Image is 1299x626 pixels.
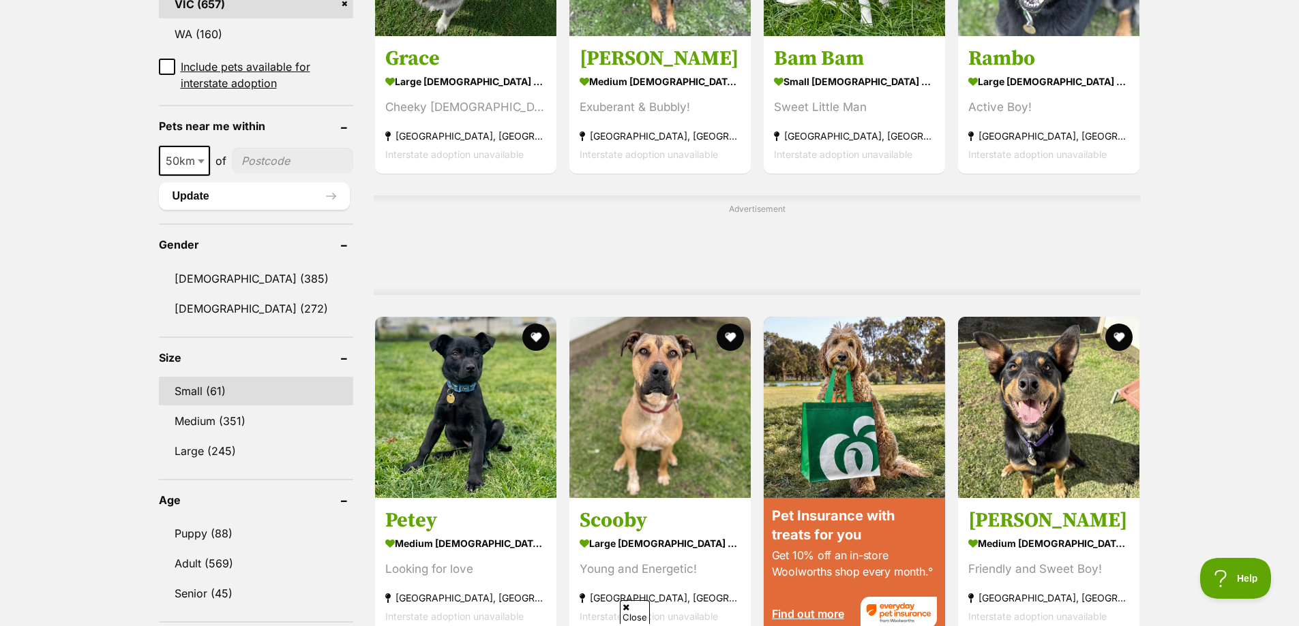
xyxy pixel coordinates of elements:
[385,610,524,622] span: Interstate adoption unavailable
[717,324,744,351] button: favourite
[569,317,751,498] img: Scooby - Bullmastiff x Australian Kelpie Dog
[375,35,556,174] a: Grace large [DEMOGRAPHIC_DATA] Dog Cheeky [DEMOGRAPHIC_DATA]! [GEOGRAPHIC_DATA], [GEOGRAPHIC_DATA...
[968,148,1107,160] span: Interstate adoption unavailable
[580,72,741,91] strong: medium [DEMOGRAPHIC_DATA] Dog
[774,98,935,116] div: Sweet Little Man
[385,589,546,607] strong: [GEOGRAPHIC_DATA], [GEOGRAPHIC_DATA]
[620,600,650,624] span: Close
[159,120,353,132] header: Pets near me within
[215,153,226,169] span: of
[159,20,353,48] a: WA (160)
[375,317,556,498] img: Petey - Staffordshire Bull Terrier Dog
[958,35,1139,174] a: Rambo large [DEMOGRAPHIC_DATA] Dog Active Boy! [GEOGRAPHIC_DATA], [GEOGRAPHIC_DATA] Interstate ad...
[522,324,550,351] button: favourite
[774,46,935,72] h3: Bam Bam
[159,264,353,293] a: [DEMOGRAPHIC_DATA] (385)
[968,72,1129,91] strong: large [DEMOGRAPHIC_DATA] Dog
[968,46,1129,72] h3: Rambo
[580,148,718,160] span: Interstate adoption unavailable
[968,560,1129,578] div: Friendly and Sweet Boy!
[160,151,209,170] span: 50km
[159,519,353,548] a: Puppy (88)
[159,377,353,405] a: Small (61)
[569,35,751,174] a: [PERSON_NAME] medium [DEMOGRAPHIC_DATA] Dog Exuberant & Bubbly! [GEOGRAPHIC_DATA], [GEOGRAPHIC_DA...
[580,610,718,622] span: Interstate adoption unavailable
[968,98,1129,116] div: Active Boy!
[159,59,353,91] a: Include pets available for interstate adoption
[1105,324,1133,351] button: favourite
[159,579,353,608] a: Senior (45)
[385,507,546,533] h3: Petey
[958,317,1139,498] img: Finn - Australian Kelpie Dog
[968,610,1107,622] span: Interstate adoption unavailable
[159,294,353,323] a: [DEMOGRAPHIC_DATA] (272)
[774,72,935,91] strong: small [DEMOGRAPHIC_DATA] Dog
[968,127,1129,145] strong: [GEOGRAPHIC_DATA], [GEOGRAPHIC_DATA]
[385,148,524,160] span: Interstate adoption unavailable
[232,148,353,174] input: postcode
[159,238,353,251] header: Gender
[580,127,741,145] strong: [GEOGRAPHIC_DATA], [GEOGRAPHIC_DATA]
[580,560,741,578] div: Young and Energetic!
[968,507,1129,533] h3: [PERSON_NAME]
[580,46,741,72] h3: [PERSON_NAME]
[159,407,353,435] a: Medium (351)
[385,533,546,553] strong: medium [DEMOGRAPHIC_DATA] Dog
[159,494,353,506] header: Age
[968,533,1129,553] strong: medium [DEMOGRAPHIC_DATA] Dog
[580,533,741,553] strong: large [DEMOGRAPHIC_DATA] Dog
[374,195,1141,295] div: Advertisement
[764,35,945,174] a: Bam Bam small [DEMOGRAPHIC_DATA] Dog Sweet Little Man [GEOGRAPHIC_DATA], [GEOGRAPHIC_DATA] Inters...
[385,560,546,578] div: Looking for love
[181,59,353,91] span: Include pets available for interstate adoption
[159,351,353,364] header: Size
[385,98,546,116] div: Cheeky [DEMOGRAPHIC_DATA]!
[1200,558,1272,599] iframe: Help Scout Beacon - Open
[968,589,1129,607] strong: [GEOGRAPHIC_DATA], [GEOGRAPHIC_DATA]
[774,148,912,160] span: Interstate adoption unavailable
[774,127,935,145] strong: [GEOGRAPHIC_DATA], [GEOGRAPHIC_DATA]
[385,127,546,145] strong: [GEOGRAPHIC_DATA], [GEOGRAPHIC_DATA]
[159,437,353,465] a: Large (245)
[385,46,546,72] h3: Grace
[580,507,741,533] h3: Scooby
[580,589,741,607] strong: [GEOGRAPHIC_DATA], [GEOGRAPHIC_DATA]
[159,183,350,210] button: Update
[580,98,741,116] div: Exuberant & Bubbly!
[385,72,546,91] strong: large [DEMOGRAPHIC_DATA] Dog
[159,146,210,176] span: 50km
[159,549,353,578] a: Adult (569)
